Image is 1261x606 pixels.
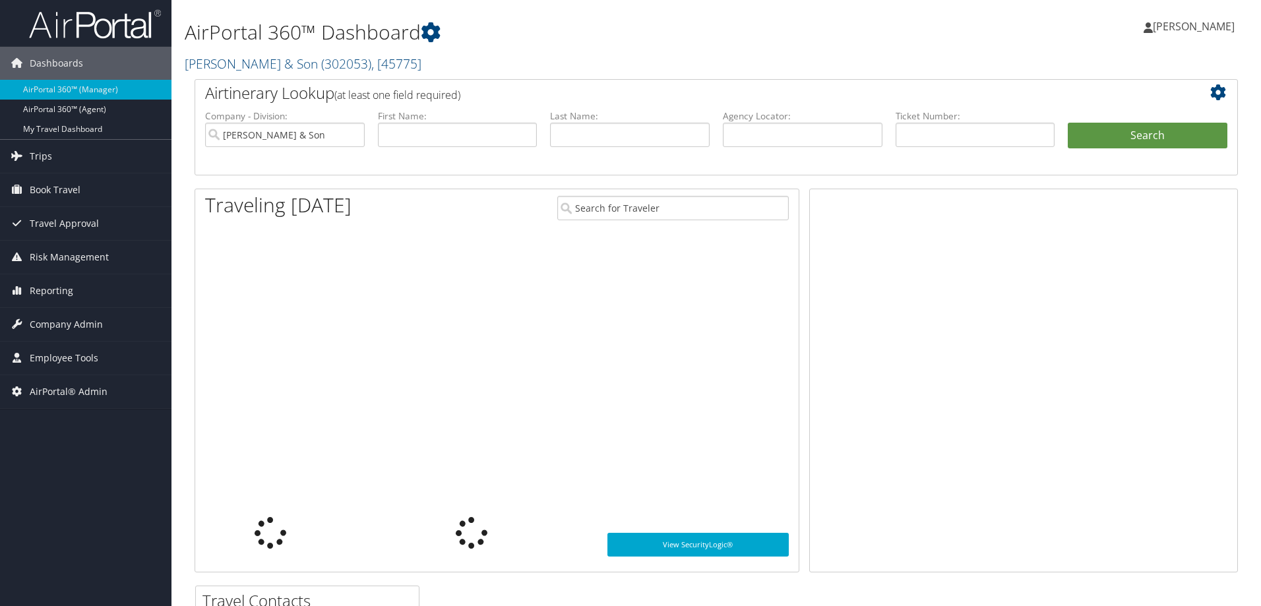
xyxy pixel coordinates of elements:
[185,18,894,46] h1: AirPortal 360™ Dashboard
[30,173,80,206] span: Book Travel
[321,55,371,73] span: ( 302053 )
[30,274,73,307] span: Reporting
[1153,19,1235,34] span: [PERSON_NAME]
[30,342,98,375] span: Employee Tools
[607,533,789,557] a: View SecurityLogic®
[30,207,99,240] span: Travel Approval
[371,55,421,73] span: , [ 45775 ]
[30,375,108,408] span: AirPortal® Admin
[378,109,538,123] label: First Name:
[1068,123,1227,149] button: Search
[29,9,161,40] img: airportal-logo.png
[205,191,352,219] h1: Traveling [DATE]
[550,109,710,123] label: Last Name:
[334,88,460,102] span: (at least one field required)
[723,109,882,123] label: Agency Locator:
[1144,7,1248,46] a: [PERSON_NAME]
[30,47,83,80] span: Dashboards
[30,241,109,274] span: Risk Management
[557,196,789,220] input: Search for Traveler
[896,109,1055,123] label: Ticket Number:
[30,308,103,341] span: Company Admin
[205,109,365,123] label: Company - Division:
[205,82,1140,104] h2: Airtinerary Lookup
[185,55,421,73] a: [PERSON_NAME] & Son
[30,140,52,173] span: Trips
